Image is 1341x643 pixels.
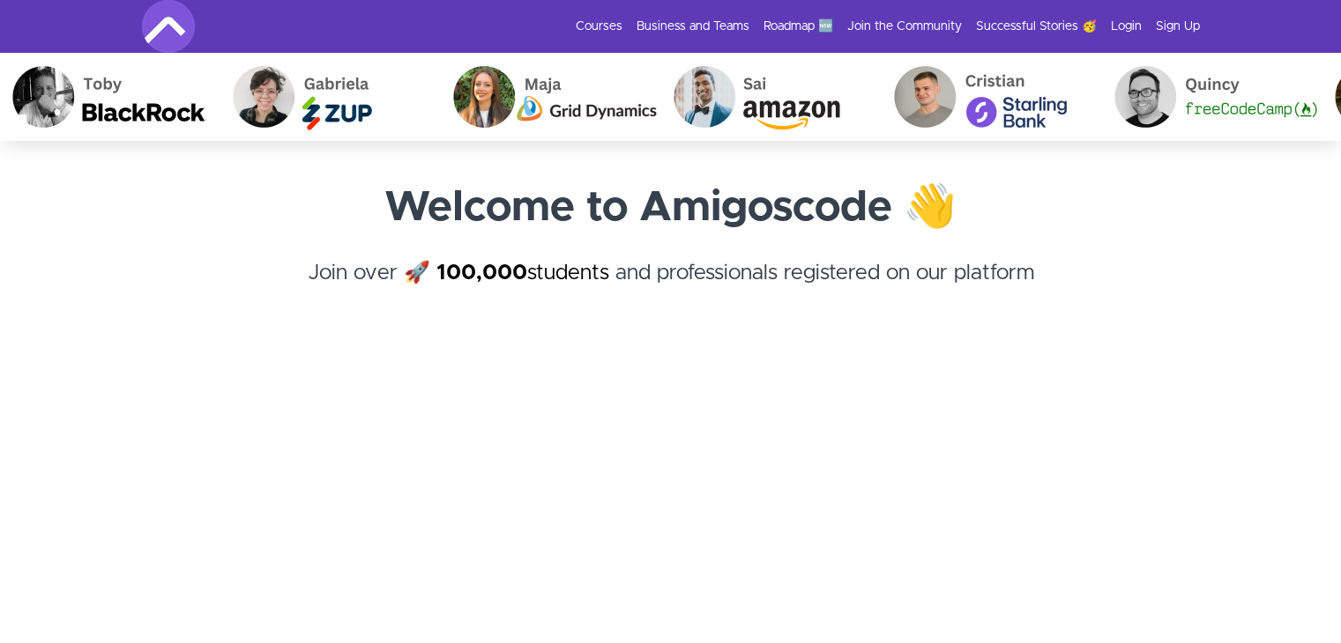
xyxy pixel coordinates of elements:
[881,53,1101,141] img: Cristian
[576,18,622,35] a: Courses
[384,187,957,229] strong: Welcome to Amigoscode 👋
[1156,18,1200,35] a: Sign Up
[436,262,527,284] strong: 100,000
[220,53,440,141] img: Gabriela
[142,257,1200,321] h4: Join over 🚀 and professionals registered on our platform
[764,18,833,35] a: Roadmap 🆕
[440,53,660,141] img: Maja
[847,18,962,35] a: Join the Community
[1111,18,1142,35] a: Login
[436,262,609,284] a: 100,000students
[1101,53,1322,141] img: Quincy
[637,18,749,35] a: Business and Teams
[660,53,881,141] img: Sai
[976,18,1097,35] a: Successful Stories 🥳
